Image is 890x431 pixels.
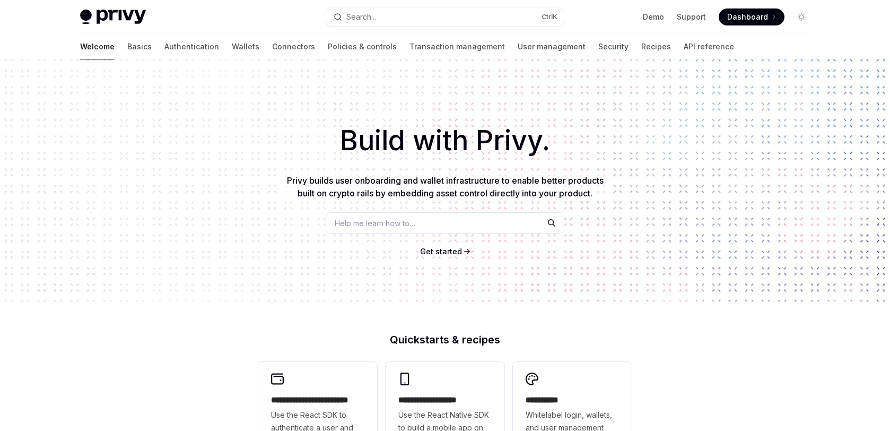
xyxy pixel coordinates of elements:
[409,34,505,59] a: Transaction management
[641,34,671,59] a: Recipes
[164,34,219,59] a: Authentication
[346,11,376,23] div: Search...
[17,120,873,161] h1: Build with Privy.
[326,7,564,27] button: Search...CtrlK
[272,34,315,59] a: Connectors
[287,175,604,199] span: Privy builds user onboarding and wallet infrastructure to enable better products built on crypto ...
[335,218,415,229] span: Help me learn how to…
[80,34,115,59] a: Welcome
[258,334,632,345] h2: Quickstarts & recipes
[598,34,629,59] a: Security
[420,247,462,256] span: Get started
[328,34,397,59] a: Policies & controls
[127,34,152,59] a: Basics
[684,34,734,59] a: API reference
[677,12,706,22] a: Support
[420,246,462,257] a: Get started
[232,34,259,59] a: Wallets
[542,13,557,21] span: Ctrl K
[719,8,784,25] a: Dashboard
[793,8,810,25] button: Toggle dark mode
[643,12,664,22] a: Demo
[727,12,768,22] span: Dashboard
[80,10,146,24] img: light logo
[518,34,586,59] a: User management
